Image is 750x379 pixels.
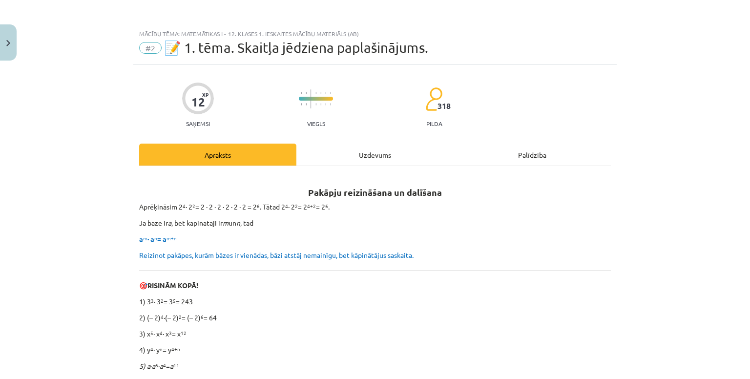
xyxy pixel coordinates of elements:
span: Reizinot pakāpes, kurām bāzes ir vienādas, bāzi atstāj nemainīgu, bet kāpinātājus saskaita. [139,251,414,259]
sup: 2 [192,202,195,210]
i: m [223,218,229,227]
i: a [170,361,173,370]
sup: 6 [155,361,158,369]
i: a [168,218,171,227]
img: icon-short-line-57e1e144782c952c97e751825c79c345078a6d821885a25fce030b3d8c18986b.svg [320,92,321,94]
img: icon-short-line-57e1e144782c952c97e751825c79c345078a6d821885a25fce030b3d8c18986b.svg [315,92,316,94]
b: Pakāpju reizināšana un dalīšana [308,187,442,198]
sup: 6 [257,202,260,210]
sup: 3 [169,329,172,337]
span: 📝 1. tēma. Skaitļa jēdziena paplašinājums. [164,40,428,56]
span: 318 [437,102,451,110]
sup: 4 [285,202,288,210]
img: icon-close-lesson-0947bae3869378f0d4975bcd49f059093ad1ed9edebbc8119c70593378902aed.svg [6,40,10,46]
sup: n [154,234,157,242]
p: Saņemsi [182,120,214,127]
sup: 6 [201,313,204,320]
i: a [160,361,163,370]
sup: n [160,345,163,353]
p: 🎯 [139,280,611,291]
img: icon-short-line-57e1e144782c952c97e751825c79c345078a6d821885a25fce030b3d8c18986b.svg [330,92,331,94]
sup: m+n [167,234,177,242]
b: RISINĀM KOPĀ! [147,281,198,290]
sup: 4+n [171,345,180,353]
strong: a ∙ a = a [139,234,177,243]
img: icon-short-line-57e1e144782c952c97e751825c79c345078a6d821885a25fce030b3d8c18986b.svg [330,103,331,105]
sup: 4 [160,329,163,337]
sup: 4 [163,361,166,369]
img: icon-short-line-57e1e144782c952c97e751825c79c345078a6d821885a25fce030b3d8c18986b.svg [320,103,321,105]
img: students-c634bb4e5e11cddfef0936a35e636f08e4e9abd3cc4e673bd6f9a4125e45ecb1.svg [425,87,442,111]
p: Aprēķināsim 2 ∙ 2 = 2 ∙ 2 ∙ 2 ∙ 2 ∙ 2 ∙ 2 = 2 . Tātad 2 ∙ 2 = 2 = 2 . [139,202,611,212]
img: icon-short-line-57e1e144782c952c97e751825c79c345078a6d821885a25fce030b3d8c18986b.svg [325,103,326,105]
div: 12 [191,95,205,109]
img: icon-short-line-57e1e144782c952c97e751825c79c345078a6d821885a25fce030b3d8c18986b.svg [325,92,326,94]
sup: 2 [161,297,164,304]
div: Palīdzība [454,144,611,166]
sup: 4 [150,345,153,353]
img: icon-short-line-57e1e144782c952c97e751825c79c345078a6d821885a25fce030b3d8c18986b.svg [306,103,307,105]
div: Mācību tēma: Matemātikas i - 12. klases 1. ieskaites mācību materiāls (ab) [139,30,611,37]
p: Viegls [307,120,325,127]
sup: 12 [181,329,187,337]
div: Uzdevums [296,144,454,166]
sup: 4 [183,202,186,210]
i: a [152,361,155,370]
p: ∙ ∙ = [139,361,611,371]
sup: 5 [173,297,176,304]
p: pilda [426,120,442,127]
img: icon-long-line-d9ea69661e0d244f92f715978eff75569469978d946b2353a9bb055b3ed8787d.svg [311,89,312,108]
sup: 2 [179,313,182,320]
p: Ja bāze ir , bet kāpinātāji ir un , tad [139,218,611,228]
img: icon-short-line-57e1e144782c952c97e751825c79c345078a6d821885a25fce030b3d8c18986b.svg [306,92,307,94]
sup: m [143,234,147,242]
sup: 4 [161,313,164,320]
span: XP [202,92,208,97]
p: 3) x ∙ x ∙ x = x [139,329,611,339]
span: #2 [139,42,162,54]
sup: 3 [151,297,154,304]
sup: 6 [325,202,328,210]
sup: 5 [150,329,153,337]
sup: 11 [173,361,179,369]
p: 4) y ∙ y = y [139,345,611,355]
p: 2) (– 2) ∙(– 2) = (– 2) = 64 [139,313,611,323]
i: n [236,218,240,227]
sup: 4+2 [307,202,316,210]
div: Apraksts [139,144,296,166]
i: 5) a [139,361,150,370]
img: icon-short-line-57e1e144782c952c97e751825c79c345078a6d821885a25fce030b3d8c18986b.svg [301,103,302,105]
img: icon-short-line-57e1e144782c952c97e751825c79c345078a6d821885a25fce030b3d8c18986b.svg [315,103,316,105]
img: icon-short-line-57e1e144782c952c97e751825c79c345078a6d821885a25fce030b3d8c18986b.svg [301,92,302,94]
sup: 2 [295,202,298,210]
p: 1) 3 ∙ 3 = 3 = 243 [139,296,611,307]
